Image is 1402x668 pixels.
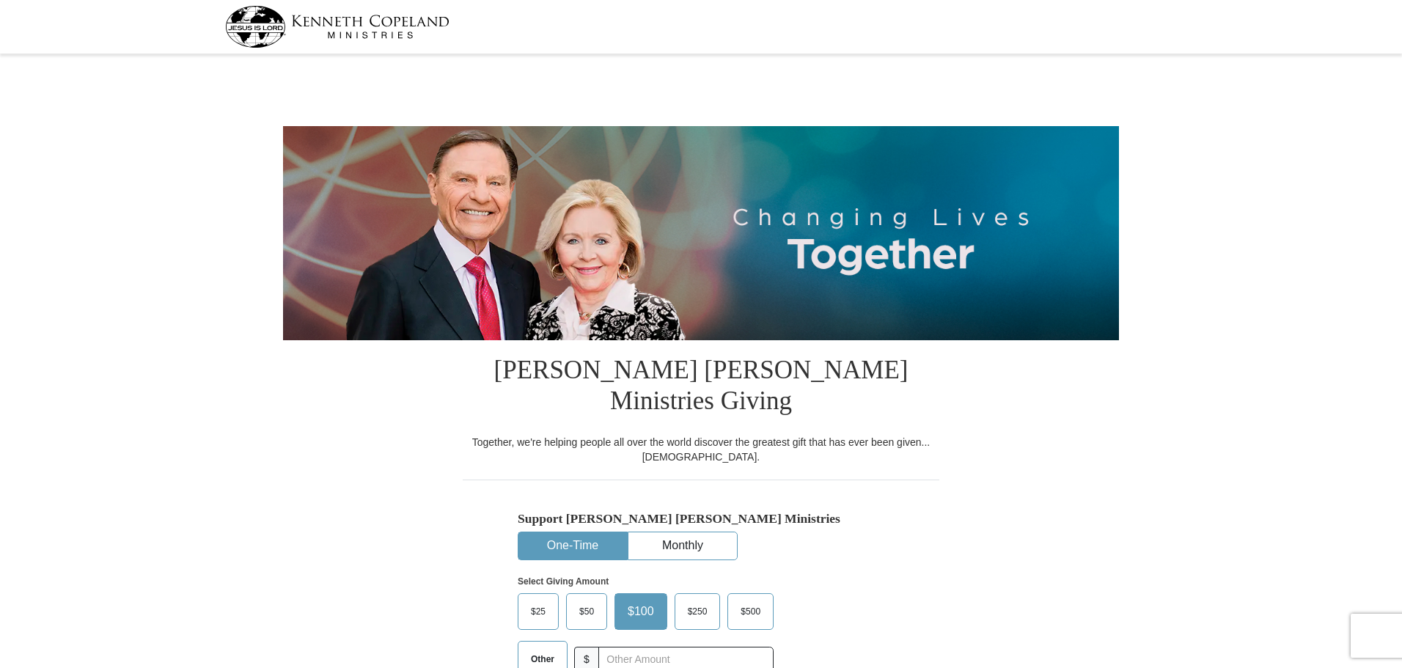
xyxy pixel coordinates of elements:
[628,532,737,559] button: Monthly
[463,340,939,435] h1: [PERSON_NAME] [PERSON_NAME] Ministries Giving
[518,532,627,559] button: One-Time
[680,601,715,623] span: $250
[524,601,553,623] span: $25
[518,511,884,526] h5: Support [PERSON_NAME] [PERSON_NAME] Ministries
[733,601,768,623] span: $500
[518,576,609,587] strong: Select Giving Amount
[225,6,449,48] img: kcm-header-logo.svg
[572,601,601,623] span: $50
[620,601,661,623] span: $100
[463,435,939,464] div: Together, we're helping people all over the world discover the greatest gift that has ever been g...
